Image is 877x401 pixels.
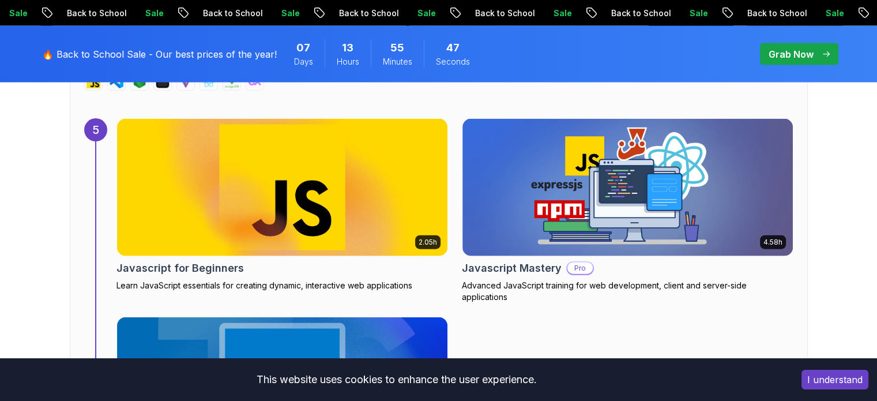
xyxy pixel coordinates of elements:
[462,280,793,303] p: Advanced JavaScript training for web development, client and server-side applications
[567,263,593,274] p: Pro
[294,56,313,68] span: Days
[419,238,437,247] p: 2.05h
[400,8,437,19] p: Sale
[342,40,353,56] span: 13 Hours
[116,280,448,291] p: Learn JavaScript essentials for creating dynamic, interactive web applications
[264,8,301,19] p: Sale
[436,56,470,68] span: Seconds
[50,8,128,19] p: Back to School
[322,8,400,19] p: Back to School
[9,367,784,392] div: This website uses cookies to enhance the user experience.
[117,119,447,256] img: Javascript for Beginners card
[672,8,709,19] p: Sale
[763,238,782,247] p: 4.58h
[42,47,277,61] p: 🔥 Back to School Sale - Our best prices of the year!
[84,118,107,141] div: 5
[116,118,448,291] a: Javascript for Beginners card2.05hJavascript for BeginnersLearn JavaScript essentials for creatin...
[186,8,264,19] p: Back to School
[116,260,244,276] h2: Javascript for Beginners
[536,8,573,19] p: Sale
[458,8,536,19] p: Back to School
[801,370,868,389] button: Accept cookies
[462,118,793,303] a: Javascript Mastery card4.58hJavascript MasteryProAdvanced JavaScript training for web development...
[808,8,845,19] p: Sale
[383,56,412,68] span: Minutes
[337,56,359,68] span: Hours
[128,8,165,19] p: Sale
[390,40,404,56] span: 55 Minutes
[594,8,672,19] p: Back to School
[730,8,808,19] p: Back to School
[462,119,793,256] img: Javascript Mastery card
[769,47,814,61] p: Grab Now
[462,260,562,276] h2: Javascript Mastery
[446,40,460,56] span: 47 Seconds
[296,40,310,56] span: 7 Days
